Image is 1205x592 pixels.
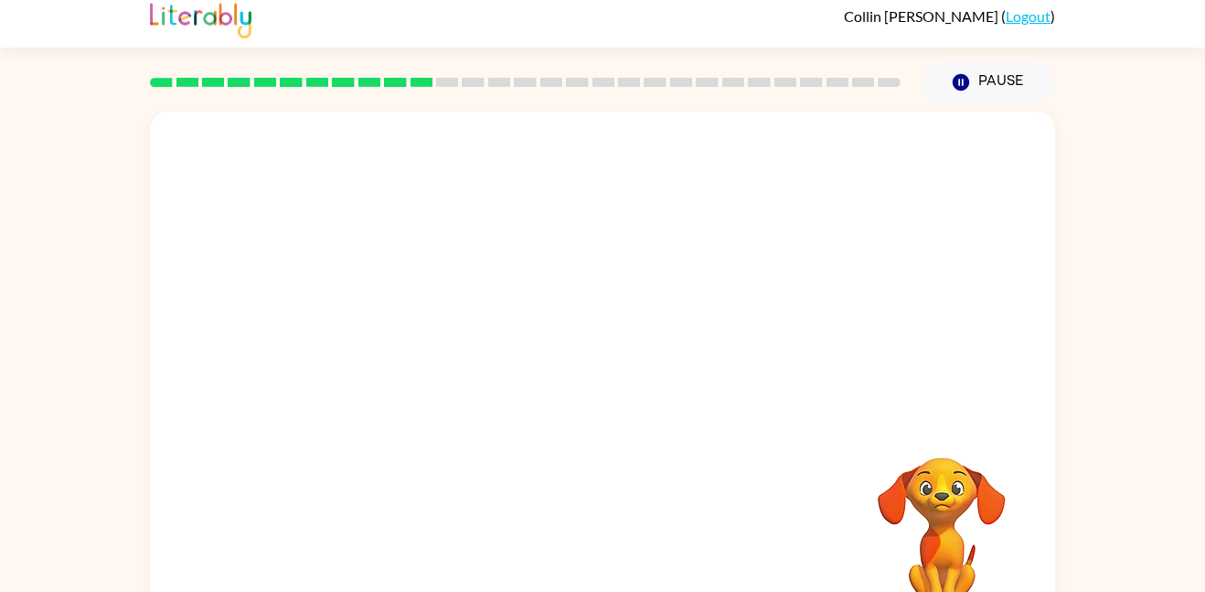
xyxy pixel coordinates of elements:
button: Pause [922,61,1055,103]
div: ( ) [844,7,1055,25]
span: Collin [PERSON_NAME] [844,7,1001,25]
a: Logout [1006,7,1050,25]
